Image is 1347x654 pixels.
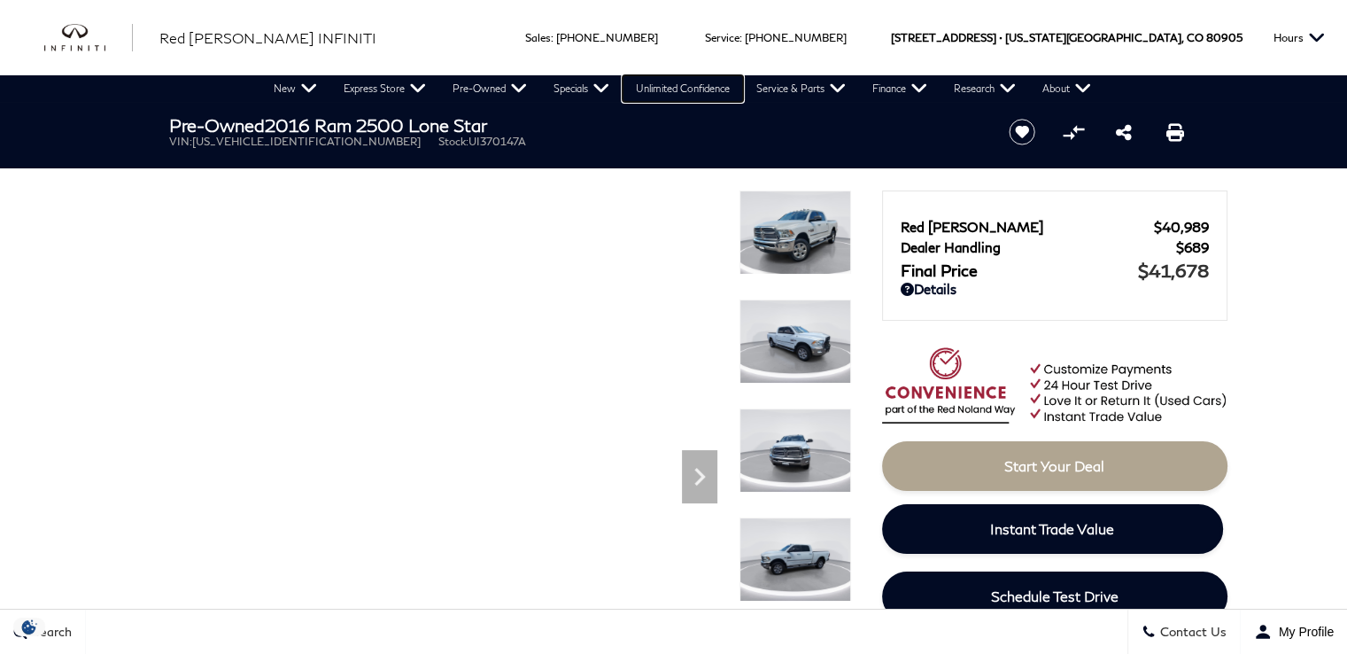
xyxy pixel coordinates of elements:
strong: Pre-Owned [169,114,265,136]
a: Instant Trade Value [882,504,1223,554]
section: Click to Open Cookie Consent Modal [9,618,50,636]
a: Schedule Test Drive [882,572,1227,621]
span: : [739,31,742,44]
a: Finance [859,75,941,102]
button: Save vehicle [1003,118,1041,146]
span: : [551,31,554,44]
span: [US_VEHICLE_IDENTIFICATION_NUMBER] [192,135,421,148]
a: Research [941,75,1029,102]
span: Sales [525,31,551,44]
a: Details [901,281,1209,297]
span: Start Your Deal [1004,457,1104,474]
a: [PHONE_NUMBER] [556,31,658,44]
h1: 2016 Ram 2500 Lone Star [169,115,979,135]
a: Specials [540,75,623,102]
span: My Profile [1272,625,1334,639]
img: Opt-Out Icon [9,618,50,636]
img: Used 2016 Bright White Clearcoat Ram Lone Star image 4 [739,518,851,602]
a: [PHONE_NUMBER] [745,31,847,44]
a: Express Store [330,75,439,102]
img: INFINITI [44,24,133,52]
img: Used 2016 Bright White Clearcoat Ram Lone Star image 1 [739,191,851,275]
nav: Main Navigation [260,75,1104,102]
span: Search [27,625,72,640]
span: Contact Us [1156,625,1227,640]
a: Share this Pre-Owned 2016 Ram 2500 Lone Star [1116,121,1132,143]
a: Unlimited Confidence [623,75,743,102]
span: Red [PERSON_NAME] [901,219,1154,235]
a: Service & Parts [743,75,859,102]
a: Print this Pre-Owned 2016 Ram 2500 Lone Star [1166,121,1184,143]
div: Next [682,450,717,503]
a: Pre-Owned [439,75,540,102]
span: Schedule Test Drive [991,588,1119,604]
span: Red [PERSON_NAME] INFINITI [159,29,376,46]
span: $40,989 [1154,219,1209,235]
a: Final Price $41,678 [901,260,1209,281]
a: About [1029,75,1104,102]
span: VIN: [169,135,192,148]
span: Service [705,31,739,44]
a: Red [PERSON_NAME] $40,989 [901,219,1209,235]
span: UI370147A [468,135,526,148]
a: Dealer Handling $689 [901,239,1209,255]
img: Used 2016 Bright White Clearcoat Ram Lone Star image 3 [739,409,851,493]
span: Instant Trade Value [990,520,1114,537]
button: Compare Vehicle [1060,119,1087,145]
span: Stock: [438,135,468,148]
a: Start Your Deal [882,441,1227,491]
span: Dealer Handling [901,239,1176,255]
a: New [260,75,330,102]
img: Used 2016 Bright White Clearcoat Ram Lone Star image 2 [739,300,851,384]
span: $41,678 [1138,260,1209,281]
span: $689 [1176,239,1209,255]
a: [STREET_ADDRESS] • [US_STATE][GEOGRAPHIC_DATA], CO 80905 [891,31,1242,44]
span: Final Price [901,261,1138,280]
a: Red [PERSON_NAME] INFINITI [159,27,376,49]
a: infiniti [44,24,133,52]
button: Open user profile menu [1241,610,1347,654]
